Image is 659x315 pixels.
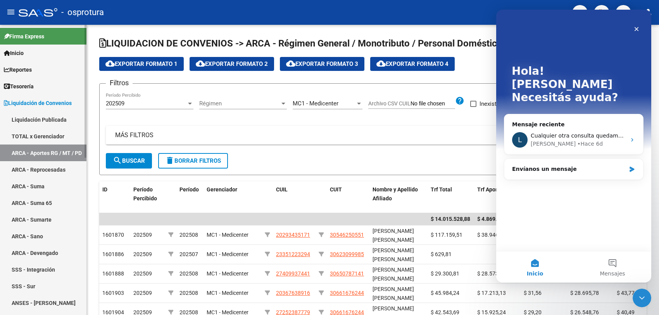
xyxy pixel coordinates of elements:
span: MC1 - Medicenter [293,100,338,107]
mat-icon: cloud_download [286,59,295,68]
span: 202509 [133,251,152,257]
span: $ 45.984,24 [431,290,459,296]
span: [PERSON_NAME] [PERSON_NAME] [373,228,414,243]
span: Tesorería [4,82,34,91]
mat-icon: cloud_download [376,59,386,68]
mat-icon: search [113,156,122,165]
span: 20367638916 [276,290,310,296]
span: Archivo CSV CUIL [368,100,411,107]
span: 30623099985 [330,251,364,257]
mat-icon: menu [6,7,16,17]
button: Exportar Formato 1 [99,57,184,71]
span: MC1 - Medicenter [207,270,248,277]
span: Buscar [113,157,145,164]
span: Liquidación de Convenios [4,99,72,107]
button: Mensajes [78,242,155,273]
span: Firma Express [4,32,44,41]
span: Régimen [199,100,280,107]
mat-icon: cloud_download [105,59,115,68]
div: Envíanos un mensaje [8,149,147,170]
span: Borrar Filtros [165,157,221,164]
button: Exportar Formato 2 [190,57,274,71]
span: Exportar Formato 1 [105,60,178,67]
span: Inicio [31,261,47,267]
span: Trf Total [431,186,452,193]
span: 1601870 [102,232,124,238]
span: Inicio [4,49,24,57]
span: 202509 [133,270,152,277]
span: MC1 - Medicenter [207,232,248,238]
div: Cerrar [133,12,147,26]
span: LIQUIDACION DE CONVENIOS -> ARCA - Régimen General / Monotributo / Personal Doméstico [99,38,502,49]
span: 1601886 [102,251,124,257]
span: CUIL [276,186,288,193]
span: 202509 [133,290,152,296]
button: Buscar [106,153,152,169]
span: Período Percibido [133,186,157,201]
span: $ 629,81 [431,251,452,257]
mat-icon: cloud_download [196,59,205,68]
span: Gerenciador [207,186,237,193]
datatable-header-cell: Gerenciador [204,181,262,215]
span: $ 17.213,13 [477,290,506,296]
datatable-header-cell: CUIT [327,181,369,215]
span: CUIT [330,186,342,193]
mat-icon: help [455,96,464,105]
span: Nombre y Apellido Afiliado [373,186,418,201]
span: - osprotura [61,4,104,21]
span: $ 38.946,07 [477,232,506,238]
span: 30661676244 [330,290,364,296]
span: [PERSON_NAME] [PERSON_NAME] [373,286,414,301]
span: Exportar Formato 2 [196,60,268,67]
span: 202508 [179,232,198,238]
button: Exportar Formato 4 [370,57,455,71]
span: 27409937441 [276,270,310,277]
h3: Filtros [106,77,133,88]
span: MC1 - Medicenter [207,251,248,257]
div: • Hace 6d [81,130,107,138]
span: 20293435171 [276,232,310,238]
span: Cualquier otra consulta quedamos a disposición. Qué tengas lindo día. [35,123,226,129]
datatable-header-cell: ID [99,181,130,215]
span: Exportar Formato 3 [286,60,358,67]
datatable-header-cell: Trf Total [428,181,474,215]
datatable-header-cell: Nombre y Apellido Afiliado [369,181,428,215]
mat-panel-title: MÁS FILTROS [115,131,621,139]
span: 202508 [179,270,198,277]
span: $ 117.159,51 [431,232,462,238]
iframe: Intercom live chat [496,10,651,282]
button: Exportar Formato 3 [280,57,364,71]
span: 1601888 [102,270,124,277]
span: Período [179,186,199,193]
div: Envíanos un mensaje [16,155,129,164]
span: Trf Aporte [477,186,502,193]
input: Archivo CSV CUIL [411,100,455,107]
span: $ 31,56 [524,290,542,296]
span: $ 28.695,78 [570,290,599,296]
datatable-header-cell: CUIL [273,181,316,215]
span: 30546250551 [330,232,364,238]
span: Inexistente en CSV [480,99,528,108]
span: [PERSON_NAME] [PERSON_NAME] [373,247,414,262]
div: [PERSON_NAME] [35,130,79,138]
span: $ 28.573,62 [477,270,506,277]
span: $ 29.300,81 [431,270,459,277]
mat-icon: delete [165,156,174,165]
span: Exportar Formato 4 [376,60,449,67]
datatable-header-cell: Trf Aporte [474,181,521,215]
span: 202507 [179,251,198,257]
span: MC1 - Medicenter [207,290,248,296]
mat-expansion-panel-header: MÁS FILTROS [106,126,640,145]
span: [PERSON_NAME] [PERSON_NAME] [373,267,414,282]
span: 202508 [179,290,198,296]
span: $ 4.869.825,14 [477,216,514,222]
mat-icon: person [643,7,653,17]
span: 202509 [133,232,152,238]
datatable-header-cell: Período [176,181,204,215]
span: ID [102,186,107,193]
